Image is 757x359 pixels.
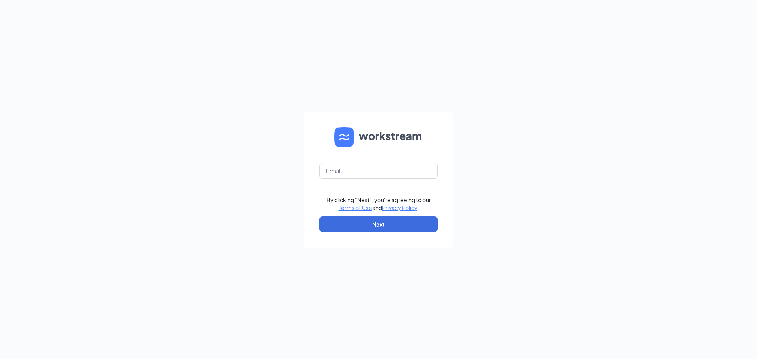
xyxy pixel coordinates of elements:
img: WS logo and Workstream text [334,127,423,147]
input: Email [319,163,438,179]
a: Terms of Use [339,204,372,211]
div: By clicking "Next", you're agreeing to our and . [326,196,431,212]
button: Next [319,216,438,232]
a: Privacy Policy [382,204,417,211]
